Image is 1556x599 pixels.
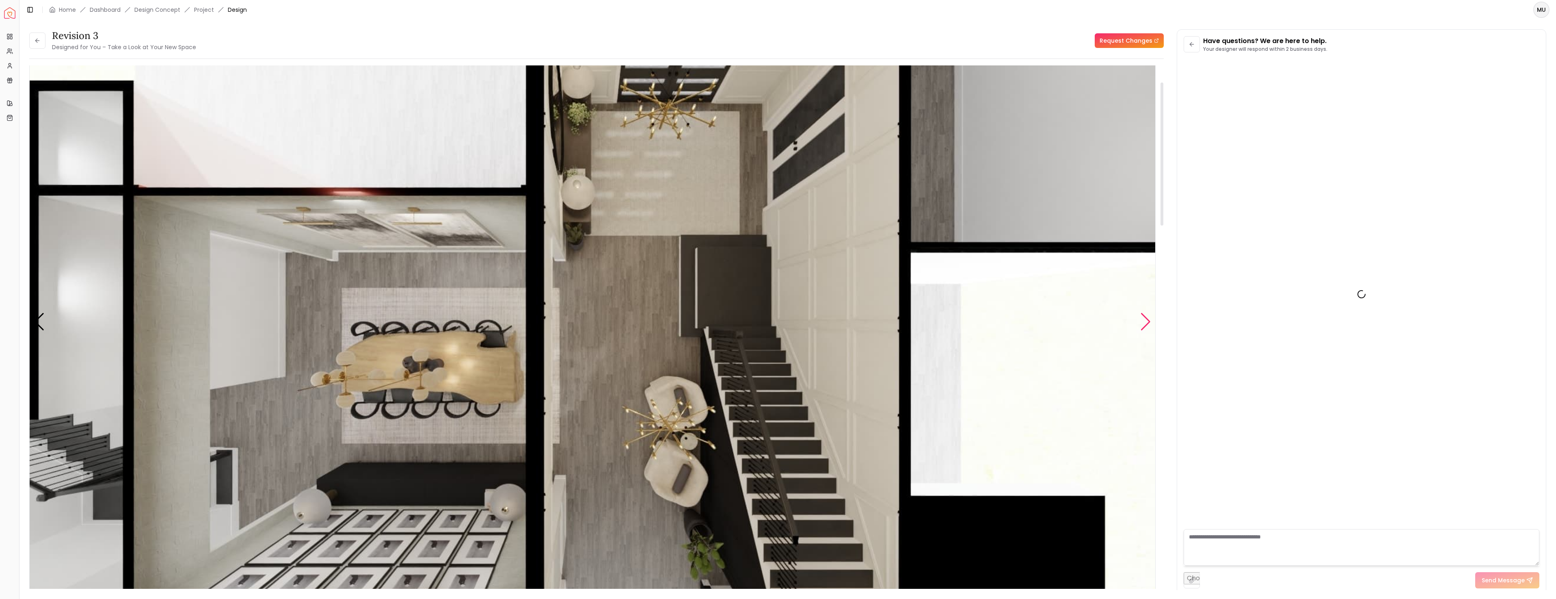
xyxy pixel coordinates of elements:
[34,313,45,331] div: Previous slide
[4,7,15,19] img: Spacejoy Logo
[52,43,196,51] small: Designed for You – Take a Look at Your New Space
[1095,33,1164,48] a: Request Changes
[52,29,196,42] h3: Revision 3
[59,6,76,14] a: Home
[194,6,214,14] a: Project
[228,6,247,14] span: Design
[1203,46,1327,52] p: Your designer will respond within 2 business days.
[1534,2,1549,17] span: MU
[4,7,15,19] a: Spacejoy
[1533,2,1550,18] button: MU
[49,6,247,14] nav: breadcrumb
[134,6,180,14] li: Design Concept
[90,6,121,14] a: Dashboard
[1140,313,1151,331] div: Next slide
[1203,36,1327,46] p: Have questions? We are here to help.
